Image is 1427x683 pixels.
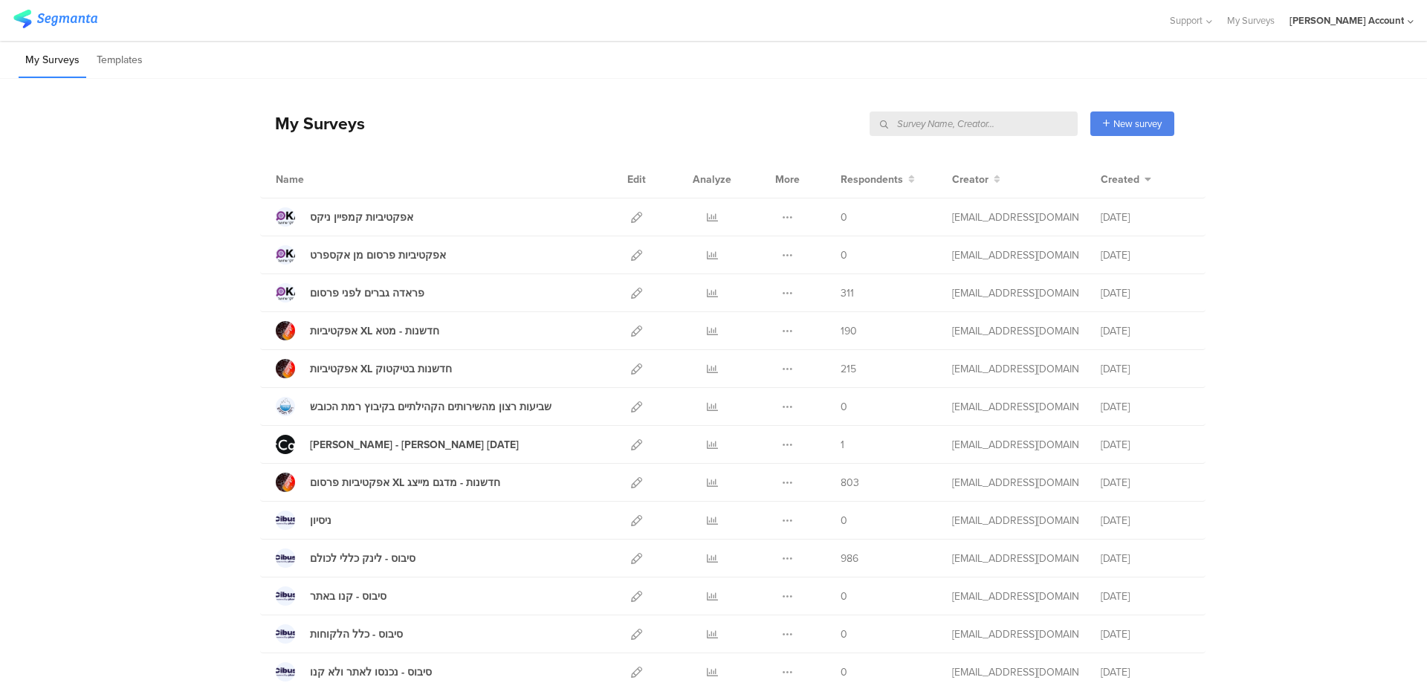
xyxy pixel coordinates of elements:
[952,399,1078,415] div: miri@miridikman.co.il
[690,161,734,198] div: Analyze
[841,247,847,263] span: 0
[841,627,847,642] span: 0
[1101,551,1190,566] div: [DATE]
[276,548,415,568] a: סיבוס - לינק כללי לכולם
[276,321,439,340] a: אפקטיביות XL חדשנות - מטא
[841,664,847,680] span: 0
[276,435,519,454] a: [PERSON_NAME] - [PERSON_NAME] [DATE]
[310,627,403,642] div: סיבוס - כלל הלקוחות
[276,662,432,682] a: סיבוס - נכנסו לאתר ולא קנו
[952,172,988,187] span: Creator
[310,399,551,415] div: שביעות רצון מהשירותים הקהילתיים בקיבוץ רמת הכובש
[621,161,653,198] div: Edit
[1101,285,1190,301] div: [DATE]
[276,359,452,378] a: אפקטיביות XL חדשנות בטיקטוק
[952,513,1078,528] div: miri@miridikman.co.il
[841,210,847,225] span: 0
[841,437,844,453] span: 1
[1101,210,1190,225] div: [DATE]
[310,210,413,225] div: אפקטיביות קמפיין ניקס
[952,589,1078,604] div: miri@miridikman.co.il
[276,207,413,227] a: אפקטיביות קמפיין ניקס
[952,627,1078,642] div: miri@miridikman.co.il
[1113,117,1162,131] span: New survey
[1101,172,1139,187] span: Created
[1290,13,1404,27] div: [PERSON_NAME] Account
[1101,589,1190,604] div: [DATE]
[952,475,1078,491] div: miri@miridikman.co.il
[310,437,519,453] div: סקר מקאן - גל 7 ספטמבר 25
[1101,437,1190,453] div: [DATE]
[1170,13,1203,27] span: Support
[952,551,1078,566] div: miri@miridikman.co.il
[841,399,847,415] span: 0
[260,111,365,136] div: My Surveys
[13,10,97,28] img: segmanta logo
[1101,475,1190,491] div: [DATE]
[1101,513,1190,528] div: [DATE]
[1101,361,1190,377] div: [DATE]
[310,551,415,566] div: סיבוס - לינק כללי לכולם
[841,551,858,566] span: 986
[952,664,1078,680] div: miri@miridikman.co.il
[952,437,1078,453] div: miri@miridikman.co.il
[870,111,1078,136] input: Survey Name, Creator...
[310,664,432,680] div: סיבוס - נכנסו לאתר ולא קנו
[841,361,856,377] span: 215
[952,361,1078,377] div: miri@miridikman.co.il
[841,323,857,339] span: 190
[310,589,386,604] div: סיבוס - קנו באתר
[1101,664,1190,680] div: [DATE]
[841,513,847,528] span: 0
[841,172,915,187] button: Respondents
[1101,323,1190,339] div: [DATE]
[310,361,452,377] div: אפקטיביות XL חדשנות בטיקטוק
[952,172,1000,187] button: Creator
[276,283,424,302] a: פראדה גברים לפני פרסום
[276,172,365,187] div: Name
[310,285,424,301] div: פראדה גברים לפני פרסום
[276,397,551,416] a: שביעות רצון מהשירותים הקהילתיים בקיבוץ רמת הכובש
[1101,172,1151,187] button: Created
[276,624,403,644] a: סיבוס - כלל הלקוחות
[276,245,446,265] a: אפקטיביות פרסום מן אקספרט
[952,285,1078,301] div: miri@miridikman.co.il
[771,161,803,198] div: More
[952,247,1078,263] div: miri@miridikman.co.il
[841,589,847,604] span: 0
[952,323,1078,339] div: miri@miridikman.co.il
[276,586,386,606] a: סיבוס - קנו באתר
[841,475,859,491] span: 803
[841,285,854,301] span: 311
[310,513,331,528] div: ניסיון
[19,43,86,78] li: My Surveys
[1101,399,1190,415] div: [DATE]
[310,475,500,491] div: אפקטיביות פרסום XL חדשנות - מדגם מייצג
[276,473,500,492] a: אפקטיביות פרסום XL חדשנות - מדגם מייצג
[952,210,1078,225] div: miri@miridikman.co.il
[90,43,149,78] li: Templates
[310,323,439,339] div: אפקטיביות XL חדשנות - מטא
[310,247,446,263] div: אפקטיביות פרסום מן אקספרט
[1101,627,1190,642] div: [DATE]
[276,511,331,530] a: ניסיון
[841,172,903,187] span: Respondents
[1101,247,1190,263] div: [DATE]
